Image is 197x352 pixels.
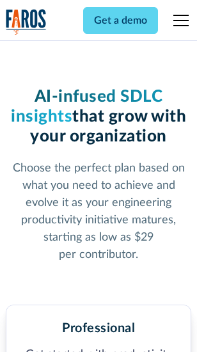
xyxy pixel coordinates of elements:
a: Get a demo [83,7,158,34]
h2: Professional [62,321,135,336]
img: Logo of the analytics and reporting company Faros. [6,9,47,35]
span: AI-infused SDLC insights [11,88,162,125]
h1: that grow with your organization [6,87,191,147]
a: home [6,9,47,35]
p: Choose the perfect plan based on what you need to achieve and evolve it as your engineering produ... [6,160,191,264]
div: menu [166,5,191,36]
